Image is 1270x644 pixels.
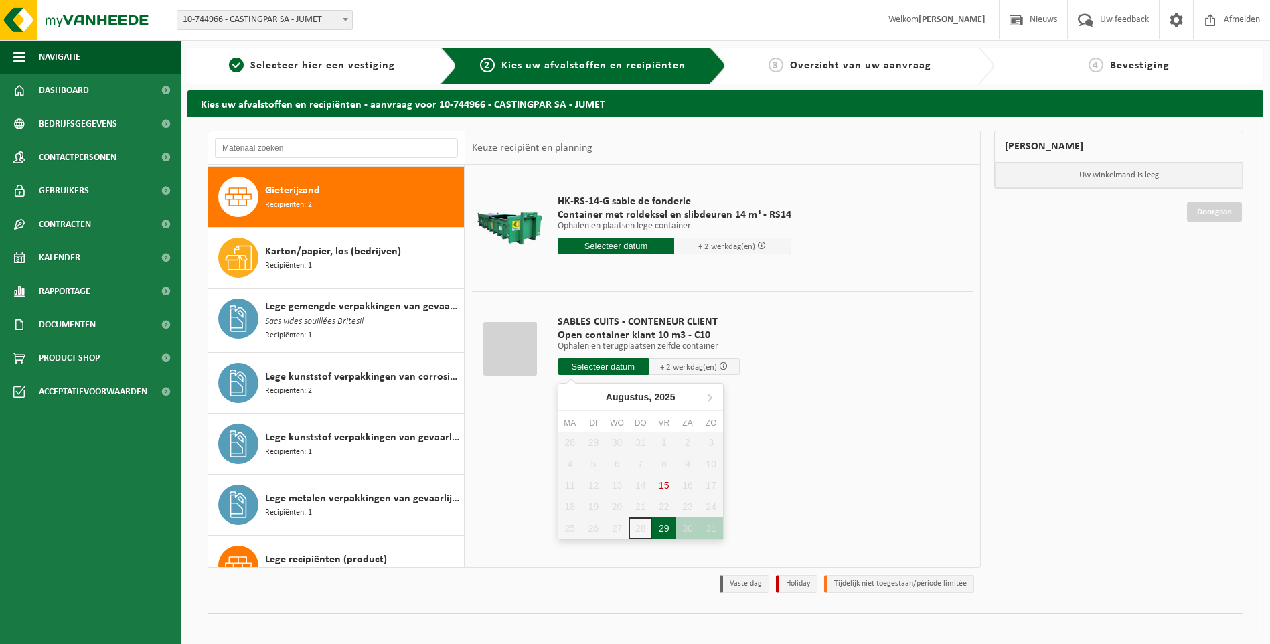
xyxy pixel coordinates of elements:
input: Selecteer datum [558,238,675,254]
div: Augustus, [601,386,681,408]
p: Ophalen en plaatsen lege container [558,222,791,231]
button: Lege kunststof verpakkingen van gevaarlijke stoffen Recipiënten: 1 [208,414,465,475]
button: Lege kunststof verpakkingen van corrosieve producten Recipiënten: 2 [208,353,465,414]
input: Selecteer datum [558,358,649,375]
input: Materiaal zoeken [215,138,458,158]
div: wo [605,416,629,430]
span: Lege kunststof verpakkingen van gevaarlijke stoffen [265,430,461,446]
span: SABLES CUITS - CONTENEUR CLIENT [558,315,740,329]
span: Contracten [39,208,91,241]
span: Gieterijzand [265,183,320,199]
span: Karton/papier, los (bedrijven) [265,244,401,260]
div: Keuze recipiënt en planning [465,131,599,165]
li: Tijdelijk niet toegestaan/période limitée [824,575,974,593]
li: Vaste dag [720,575,769,593]
span: Kalender [39,241,80,274]
button: Gieterijzand Recipiënten: 2 [208,167,465,228]
span: 1 [229,58,244,72]
span: 10-744966 - CASTINGPAR SA - JUMET [177,10,353,30]
button: Lege recipiënten (product) Recipiënten: 1 [208,536,465,596]
div: za [676,416,699,430]
a: 1Selecteer hier een vestiging [194,58,430,74]
div: di [582,416,605,430]
div: do [629,416,652,430]
a: Doorgaan [1187,202,1242,222]
span: Bevestiging [1110,60,1170,71]
i: 2025 [654,392,675,402]
span: Open container klant 10 m3 - C10 [558,329,740,342]
span: + 2 werkdag(en) [698,242,755,251]
span: Acceptatievoorwaarden [39,375,147,408]
p: Uw winkelmand is leeg [995,163,1243,188]
span: Lege kunststof verpakkingen van corrosieve producten [265,369,461,385]
span: 3 [769,58,783,72]
span: Recipiënten: 2 [265,199,312,212]
span: 2 [480,58,495,72]
span: Navigatie [39,40,80,74]
span: 10-744966 - CASTINGPAR SA - JUMET [177,11,352,29]
span: Lege metalen verpakkingen van gevaarlijke stoffen [265,491,461,507]
p: Ophalen en terugplaatsen zelfde container [558,342,740,351]
span: Gebruikers [39,174,89,208]
button: Lege gemengde verpakkingen van gevaarlijke stoffen Sacs vides souillées Britesil Recipiënten: 1 [208,289,465,353]
span: Container met roldeksel en slibdeuren 14 m³ - RS14 [558,208,791,222]
strong: [PERSON_NAME] [919,15,985,25]
span: Recipiënten: 1 [265,329,312,342]
span: Kies uw afvalstoffen en recipiënten [501,60,686,71]
span: Recipiënten: 1 [265,446,312,459]
span: Overzicht van uw aanvraag [790,60,931,71]
button: Lege metalen verpakkingen van gevaarlijke stoffen Recipiënten: 1 [208,475,465,536]
span: Lege gemengde verpakkingen van gevaarlijke stoffen [265,299,461,315]
button: Karton/papier, los (bedrijven) Recipiënten: 1 [208,228,465,289]
span: Bedrijfsgegevens [39,107,117,141]
span: HK-RS-14-G sable de fonderie [558,195,791,208]
span: Product Shop [39,341,100,375]
span: Sacs vides souillées Britesil [265,315,364,329]
span: Contactpersonen [39,141,116,174]
span: Recipiënten: 2 [265,385,312,398]
div: zo [700,416,723,430]
span: + 2 werkdag(en) [660,363,717,372]
h2: Kies uw afvalstoffen en recipiënten - aanvraag voor 10-744966 - CASTINGPAR SA - JUMET [187,90,1263,116]
span: 4 [1089,58,1103,72]
span: Dashboard [39,74,89,107]
span: Recipiënten: 1 [265,507,312,519]
span: Lege recipiënten (product) [265,552,387,568]
div: ma [558,416,582,430]
li: Holiday [776,575,817,593]
div: vr [652,416,676,430]
span: Selecteer hier een vestiging [250,60,395,71]
span: Documenten [39,308,96,341]
span: Rapportage [39,274,90,308]
span: Recipiënten: 1 [265,260,312,272]
div: 29 [652,517,676,539]
div: [PERSON_NAME] [994,131,1243,163]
